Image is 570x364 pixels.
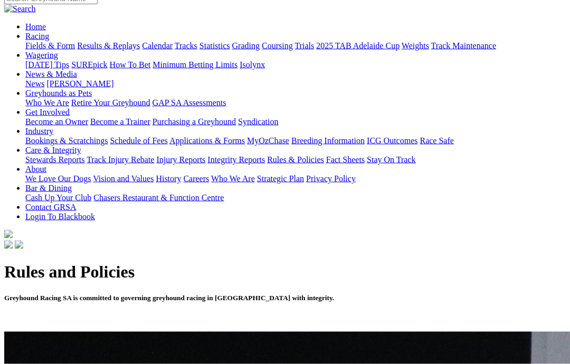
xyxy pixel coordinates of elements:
[25,212,95,221] a: Login To Blackbook
[25,60,566,70] div: Wagering
[25,155,84,164] a: Stewards Reports
[25,79,566,89] div: News & Media
[25,70,77,79] a: News & Media
[306,174,356,183] a: Privacy Policy
[25,22,46,31] a: Home
[25,174,91,183] a: We Love Our Dogs
[25,146,81,155] a: Care & Integrity
[232,41,260,50] a: Grading
[142,41,173,50] a: Calendar
[110,60,151,69] a: How To Bet
[240,60,265,69] a: Isolynx
[247,136,289,145] a: MyOzChase
[25,51,58,60] a: Wagering
[153,117,236,126] a: Purchasing a Greyhound
[25,136,566,146] div: Industry
[153,60,237,69] a: Minimum Betting Limits
[25,98,566,108] div: Greyhounds as Pets
[25,193,91,202] a: Cash Up Your Club
[211,174,255,183] a: Who We Are
[175,41,197,50] a: Tracks
[262,41,293,50] a: Coursing
[25,60,69,69] a: [DATE] Tips
[169,136,245,145] a: Applications & Forms
[238,117,278,126] a: Syndication
[25,41,566,51] div: Racing
[402,41,429,50] a: Weights
[25,117,566,127] div: Get Involved
[93,174,154,183] a: Vision and Values
[25,174,566,184] div: About
[156,174,181,183] a: History
[316,41,400,50] a: 2025 TAB Adelaide Cup
[90,117,150,126] a: Become a Trainer
[267,155,324,164] a: Rules & Policies
[15,241,23,249] img: twitter.svg
[87,155,154,164] a: Track Injury Rebate
[71,98,150,107] a: Retire Your Greyhound
[25,41,75,50] a: Fields & Form
[153,98,226,107] a: GAP SA Assessments
[71,60,107,69] a: SUREpick
[207,155,265,164] a: Integrity Reports
[367,155,415,164] a: Stay On Track
[25,193,566,203] div: Bar & Dining
[77,41,140,50] a: Results & Replays
[25,155,566,165] div: Care & Integrity
[257,174,304,183] a: Strategic Plan
[25,127,53,136] a: Industry
[25,89,92,98] a: Greyhounds as Pets
[4,294,566,302] h5: Greyhound Racing SA is committed to governing greyhound racing in [GEOGRAPHIC_DATA] with integrity.
[156,155,205,164] a: Injury Reports
[25,98,69,107] a: Who We Are
[25,117,88,126] a: Become an Owner
[291,136,365,145] a: Breeding Information
[4,262,566,282] h1: Rules and Policies
[25,79,44,88] a: News
[25,203,76,212] a: Contact GRSA
[367,136,417,145] a: ICG Outcomes
[4,241,13,249] img: facebook.svg
[110,136,167,145] a: Schedule of Fees
[46,79,113,88] a: [PERSON_NAME]
[25,32,49,41] a: Racing
[25,108,70,117] a: Get Involved
[183,174,209,183] a: Careers
[326,155,365,164] a: Fact Sheets
[431,41,496,50] a: Track Maintenance
[25,136,108,145] a: Bookings & Scratchings
[420,136,453,145] a: Race Safe
[294,41,314,50] a: Trials
[4,230,13,238] img: logo-grsa-white.png
[199,41,230,50] a: Statistics
[25,184,72,193] a: Bar & Dining
[93,193,224,202] a: Chasers Restaurant & Function Centre
[25,165,46,174] a: About
[4,4,36,14] img: Search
